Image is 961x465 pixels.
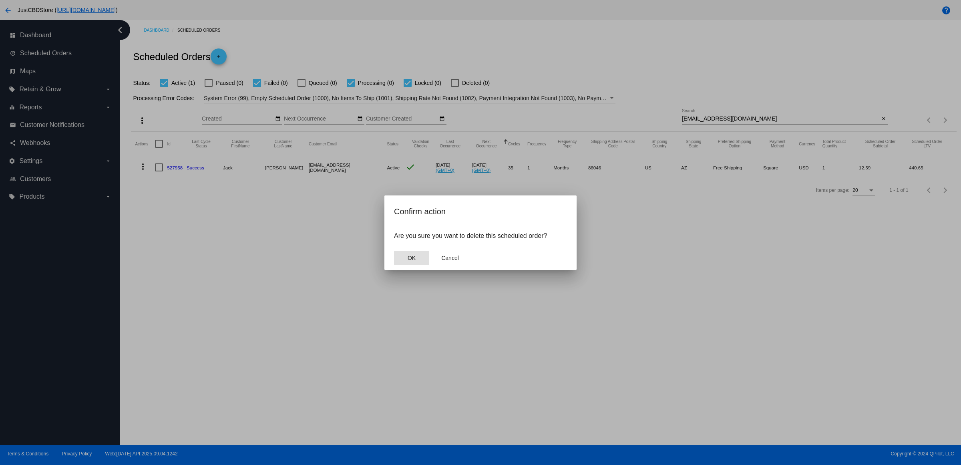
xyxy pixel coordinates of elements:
span: OK [408,255,416,261]
span: Cancel [441,255,459,261]
button: Close dialog [432,251,468,265]
button: Close dialog [394,251,429,265]
h2: Confirm action [394,205,567,218]
p: Are you sure you want to delete this scheduled order? [394,232,567,240]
